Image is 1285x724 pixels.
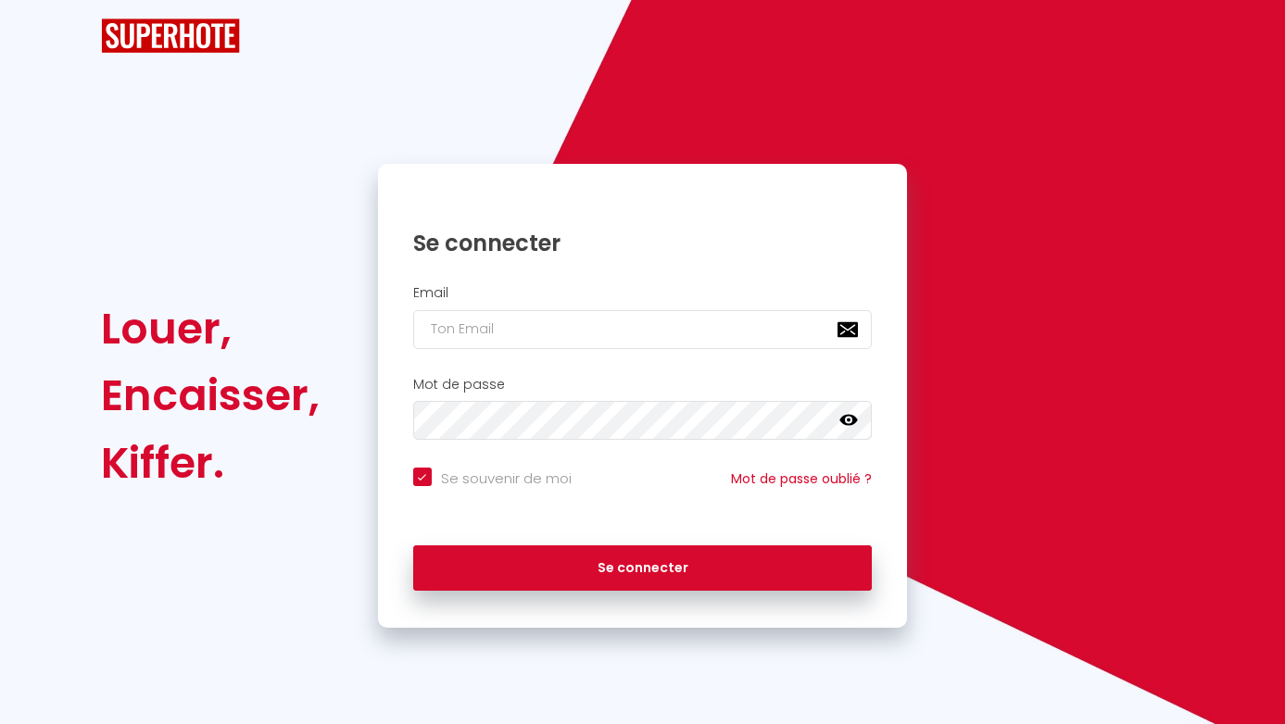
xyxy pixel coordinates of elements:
h2: Email [413,285,873,301]
button: Se connecter [413,545,873,592]
h1: Se connecter [413,229,873,257]
h2: Mot de passe [413,377,873,393]
a: Mot de passe oublié ? [731,469,872,488]
div: Kiffer. [101,430,320,496]
div: Encaisser, [101,362,320,429]
div: Louer, [101,295,320,362]
img: SuperHote logo [101,19,240,53]
input: Ton Email [413,310,873,349]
